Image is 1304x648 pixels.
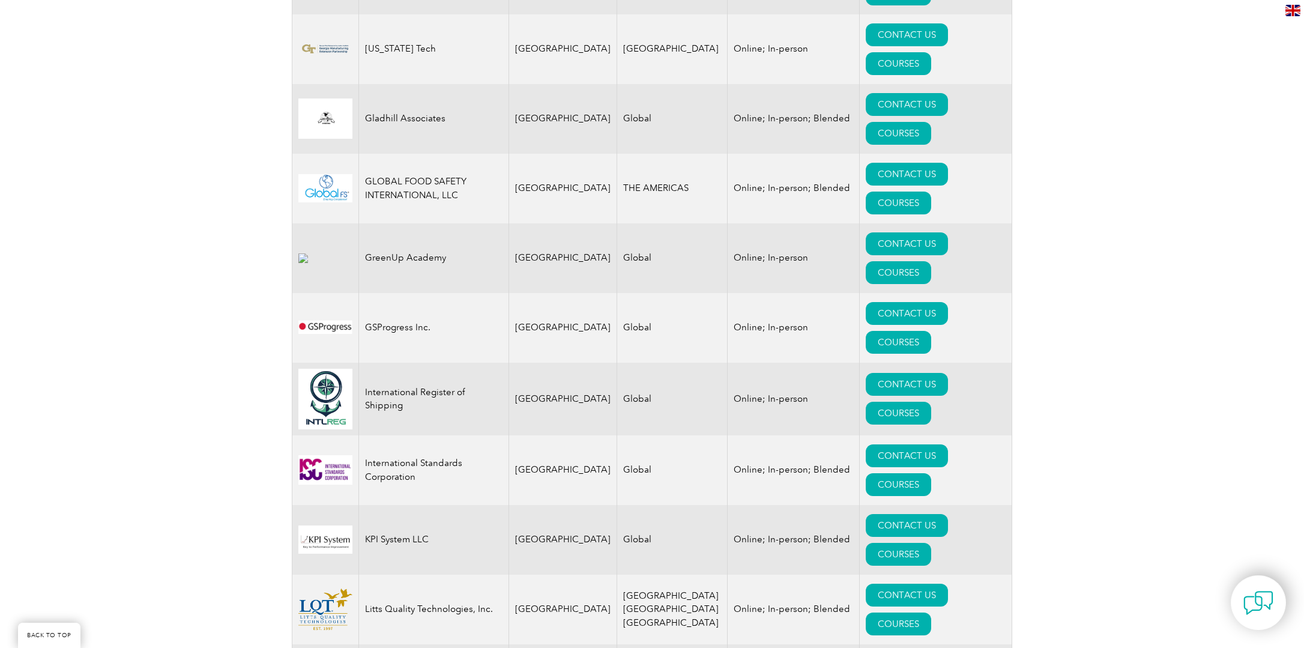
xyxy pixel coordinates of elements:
td: [GEOGRAPHIC_DATA] [509,154,617,223]
a: BACK TO TOP [18,623,80,648]
a: COURSES [866,331,931,354]
td: Online; In-person [728,14,860,84]
img: ea2793ac-3439-ea11-a813-000d3a79722d-logo.jpg [298,369,352,429]
td: [US_STATE] Tech [359,14,509,84]
img: 6c340fde-d376-eb11-a812-002248145cb7-logo.jpg [298,174,352,202]
td: [GEOGRAPHIC_DATA] [509,223,617,293]
img: en [1285,5,1300,16]
td: Online; In-person [728,293,860,363]
td: International Register of Shipping [359,363,509,435]
a: COURSES [866,613,931,635]
a: COURSES [866,52,931,75]
td: [GEOGRAPHIC_DATA] [509,84,617,154]
td: GLOBAL FOOD SAFETY INTERNATIONAL, LLC [359,154,509,223]
a: CONTACT US [866,444,948,467]
td: [GEOGRAPHIC_DATA] [509,14,617,84]
img: 0025a846-35c2-eb11-bacc-0022481832e0-logo.jpg [298,98,352,139]
td: [GEOGRAPHIC_DATA] [GEOGRAPHIC_DATA] [GEOGRAPHIC_DATA] [617,575,728,644]
td: International Standards Corporation [359,435,509,505]
a: CONTACT US [866,23,948,46]
td: [GEOGRAPHIC_DATA] [509,435,617,505]
a: CONTACT US [866,373,948,396]
a: COURSES [866,402,931,425]
td: [GEOGRAPHIC_DATA] [509,363,617,435]
td: Online; In-person; Blended [728,154,860,223]
td: Gladhill Associates [359,84,509,154]
td: [GEOGRAPHIC_DATA] [509,293,617,363]
td: Online; In-person [728,223,860,293]
img: e024547b-a6e0-e911-a812-000d3a795b83-logo.png [298,313,352,342]
a: COURSES [866,192,931,214]
td: Global [617,435,728,505]
td: Litts Quality Technologies, Inc. [359,575,509,644]
td: GSProgress Inc. [359,293,509,363]
a: COURSES [866,473,931,496]
td: Online; In-person; Blended [728,435,860,505]
a: CONTACT US [866,163,948,186]
td: Online; In-person; Blended [728,575,860,644]
a: COURSES [866,261,931,284]
img: d1e0a710-0d05-ea11-a811-000d3a79724a-logo.png [298,589,352,630]
img: 6333cecf-d94e-ef11-a316-000d3ad139cf-logo.jpg [298,525,352,554]
td: Online; In-person; Blended [728,84,860,154]
img: 62d0ecee-e7b0-ea11-a812-000d3ae11abd-logo.jpg [298,253,352,263]
td: Global [617,293,728,363]
a: CONTACT US [866,93,948,116]
a: CONTACT US [866,302,948,325]
img: e72924ac-d9bc-ea11-a814-000d3a79823d-logo.png [298,41,352,56]
td: [GEOGRAPHIC_DATA] [509,575,617,644]
td: GreenUp Academy [359,223,509,293]
a: CONTACT US [866,232,948,255]
td: Global [617,505,728,575]
td: [GEOGRAPHIC_DATA] [509,505,617,575]
td: [GEOGRAPHIC_DATA] [617,14,728,84]
td: Global [617,84,728,154]
td: Global [617,363,728,435]
a: CONTACT US [866,514,948,537]
td: Online; In-person; Blended [728,505,860,575]
a: COURSES [866,543,931,566]
td: THE AMERICAS [617,154,728,223]
td: KPI System LLC [359,505,509,575]
img: 253a3505-9ff2-ec11-bb3d-002248d3b1f1-logo.jpg [298,455,352,485]
td: Online; In-person [728,363,860,435]
td: Global [617,223,728,293]
a: CONTACT US [866,584,948,607]
img: contact-chat.png [1243,588,1273,618]
a: COURSES [866,122,931,145]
